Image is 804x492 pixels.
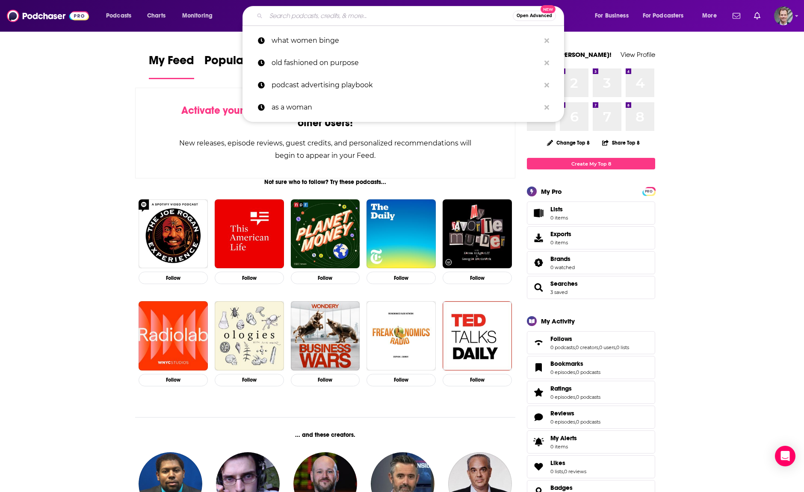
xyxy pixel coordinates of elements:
span: Podcasts [106,10,131,22]
button: Follow [215,374,284,386]
span: Exports [550,230,571,238]
a: Reviews [550,409,600,417]
span: Follows [527,331,655,354]
span: Bookmarks [550,360,583,368]
a: Popular Feed [204,53,277,79]
span: Lists [550,205,568,213]
span: New [541,5,556,13]
a: 0 lists [550,468,563,474]
a: PRO [644,188,654,194]
img: Freakonomics Radio [367,301,436,370]
button: Follow [215,272,284,284]
a: This American Life [215,199,284,269]
img: Ologies with Alie Ward [215,301,284,370]
span: My Alerts [530,436,547,448]
a: 0 podcasts [550,344,575,350]
a: Brands [530,257,547,269]
a: Planet Money [291,199,360,269]
button: Follow [291,272,360,284]
button: Show profile menu [774,6,793,25]
a: My Favorite Murder with Karen Kilgariff and Georgia Hardstark [443,199,512,269]
a: 0 creators [576,344,598,350]
a: Bookmarks [550,360,600,368]
span: , [563,468,564,474]
div: ... and these creators. [135,431,515,439]
a: 0 episodes [550,394,575,400]
span: Brands [527,251,655,274]
a: 0 lists [616,344,629,350]
span: Exports [530,232,547,244]
span: Searches [550,280,578,287]
img: The Daily [367,199,436,269]
button: Follow [139,272,208,284]
a: Exports [527,226,655,249]
span: , [615,344,616,350]
a: Likes [550,459,586,467]
a: Lists [527,202,655,225]
span: My Feed [149,53,194,73]
span: For Business [595,10,629,22]
span: Popular Feed [204,53,277,73]
img: TED Talks Daily [443,301,512,370]
a: Searches [530,282,547,293]
div: New releases, episode reviews, guest credits, and personalized recommendations will begin to appe... [178,137,472,162]
p: as a woman [272,96,540,119]
span: Follows [550,335,572,343]
span: , [598,344,599,350]
a: View Profile [621,50,655,59]
button: Open AdvancedNew [513,11,556,21]
span: Badges [550,484,573,492]
span: 0 items [550,444,577,450]
span: My Alerts [550,434,577,442]
a: Bookmarks [530,362,547,373]
a: Likes [530,461,547,473]
span: Brands [550,255,570,263]
span: For Podcasters [643,10,684,22]
a: Follows [530,337,547,349]
span: Likes [550,459,565,467]
a: Show notifications dropdown [729,9,744,23]
span: Lists [530,207,547,219]
div: Open Intercom Messenger [775,446,795,466]
span: Activate your Feed [181,104,269,117]
a: 0 podcasts [576,394,600,400]
span: Lists [550,205,563,213]
span: , [575,369,576,375]
span: Bookmarks [527,356,655,379]
a: 0 episodes [550,419,575,425]
a: 0 watched [550,264,575,270]
div: Search podcasts, credits, & more... [251,6,572,26]
img: Business Wars [291,301,360,370]
a: Follows [550,335,629,343]
span: Ratings [550,385,572,392]
button: Follow [367,272,436,284]
a: what women binge [242,30,564,52]
span: Logged in as kwerderman [774,6,793,25]
span: Monitoring [182,10,213,22]
button: open menu [589,9,639,23]
a: Welcome [PERSON_NAME]! [527,50,612,59]
a: podcast advertising playbook [242,74,564,96]
span: More [702,10,717,22]
a: as a woman [242,96,564,119]
a: Reviews [530,411,547,423]
a: Create My Top 8 [527,158,655,169]
button: Follow [443,374,512,386]
a: Ratings [530,386,547,398]
a: 0 episodes [550,369,575,375]
a: My Alerts [527,430,655,453]
input: Search podcasts, credits, & more... [266,9,513,23]
span: PRO [644,188,654,195]
span: 0 items [550,240,571,246]
span: Reviews [550,409,574,417]
img: User Profile [774,6,793,25]
button: Follow [367,374,436,386]
button: open menu [696,9,727,23]
button: Change Top 8 [542,137,595,148]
